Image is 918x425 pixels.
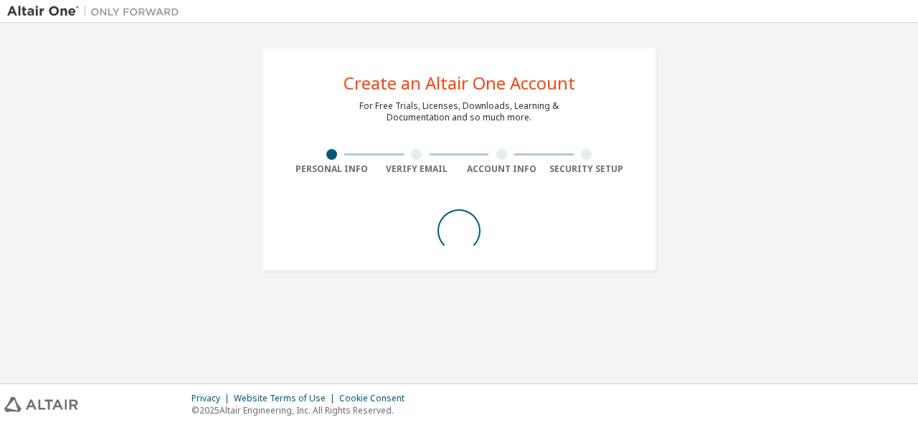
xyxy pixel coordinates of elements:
p: © 2025 Altair Engineering, Inc. All Rights Reserved. [191,404,413,416]
div: For Free Trials, Licenses, Downloads, Learning & Documentation and so much more. [359,100,559,123]
img: altair_logo.svg [4,397,78,412]
div: Create an Altair One Account [344,75,575,92]
div: Verify Email [374,163,460,175]
div: Security Setup [544,163,630,175]
div: Privacy [191,393,234,404]
div: Cookie Consent [339,393,413,404]
div: Website Terms of Use [234,393,339,404]
img: Altair One [7,4,186,19]
div: Account Info [459,163,544,175]
div: Personal Info [289,163,374,175]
